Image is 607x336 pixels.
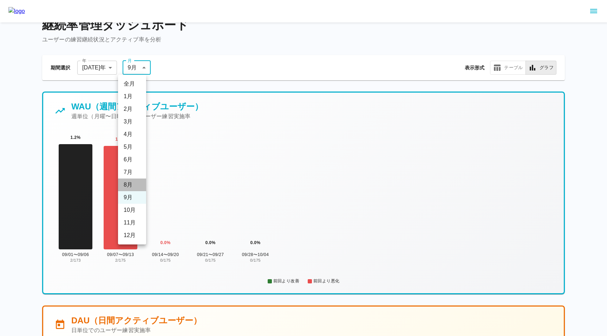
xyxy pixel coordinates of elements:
[118,128,146,141] li: 4 月
[118,191,146,204] li: 9 月
[118,216,146,229] li: 11 月
[118,166,146,179] li: 7 月
[118,204,146,216] li: 10 月
[118,90,146,103] li: 1 月
[118,179,146,191] li: 8 月
[118,153,146,166] li: 6 月
[118,141,146,153] li: 5 月
[118,103,146,115] li: 2 月
[118,78,146,90] li: 全月
[118,229,146,242] li: 12 月
[118,115,146,128] li: 3 月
